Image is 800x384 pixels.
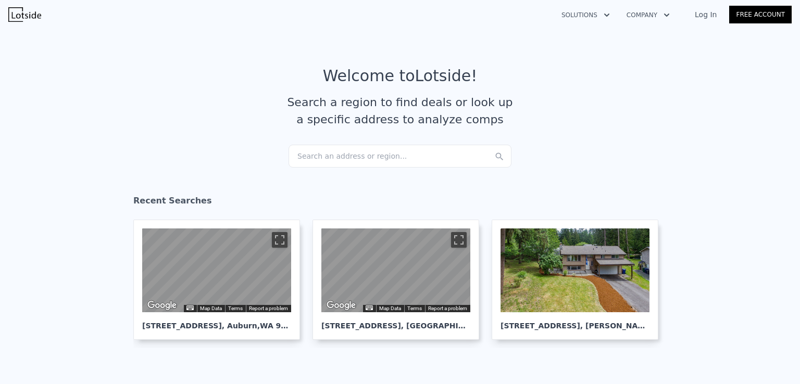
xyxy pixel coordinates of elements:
button: Map Data [379,305,401,312]
a: [STREET_ADDRESS], [PERSON_NAME] [492,220,667,340]
a: Open this area in Google Maps (opens a new window) [145,299,179,312]
div: Welcome to Lotside ! [323,67,478,85]
button: Keyboard shortcuts [366,305,373,310]
a: Terms (opens in new tab) [407,305,422,311]
a: Map [STREET_ADDRESS], Auburn,WA 98001 [133,220,308,340]
div: [STREET_ADDRESS] , [PERSON_NAME] [501,312,649,331]
div: Search a region to find deals or look up a specific address to analyze comps [283,94,517,128]
div: Search an address or region... [289,145,511,168]
img: Google [324,299,358,312]
a: Report a problem [249,305,288,311]
button: Keyboard shortcuts [186,305,194,310]
div: Recent Searches [133,186,667,220]
div: Map [321,228,470,312]
img: Lotside [8,7,41,22]
a: Map [STREET_ADDRESS], [GEOGRAPHIC_DATA] [312,220,488,340]
a: Free Account [729,6,792,23]
div: [STREET_ADDRESS] , Auburn [142,312,291,331]
div: Map [142,228,291,312]
a: Open this area in Google Maps (opens a new window) [324,299,358,312]
div: Street View [142,228,291,312]
img: Google [145,299,179,312]
button: Toggle fullscreen view [451,232,467,248]
span: , WA 98001 [257,322,302,330]
div: [STREET_ADDRESS] , [GEOGRAPHIC_DATA] [321,312,470,331]
button: Solutions [553,6,618,24]
a: Log In [682,9,729,20]
button: Toggle fullscreen view [272,232,287,248]
button: Company [618,6,678,24]
div: Street View [321,228,470,312]
a: Terms (opens in new tab) [228,305,243,311]
a: Report a problem [428,305,467,311]
button: Map Data [200,305,222,312]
